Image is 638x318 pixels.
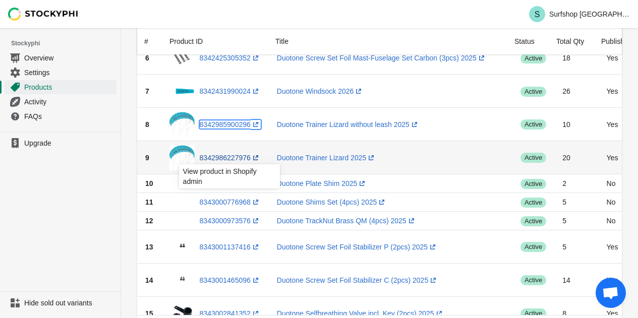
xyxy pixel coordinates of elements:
[529,6,545,22] span: Avatar with initials S
[11,38,121,48] span: Stockyphi
[554,75,598,108] td: 26
[144,36,149,46] div: #
[4,80,117,94] a: Products
[200,154,261,162] a: 8342986227976(opens a new window)
[145,154,149,162] span: 9
[161,28,267,54] div: Product ID
[24,111,114,121] span: FAQs
[169,79,195,104] img: Windsock_Turq.jpg
[596,278,626,308] a: Open chat
[145,54,149,62] span: 6
[200,217,261,225] a: 8343000973576(opens a new window)
[200,198,261,206] a: 8343000776968(opens a new window)
[554,230,598,264] td: 5
[145,198,153,206] span: 11
[554,264,598,297] td: 14
[520,53,546,63] span: active
[169,234,195,260] img: Screw-Set-Foil-Stabilizer-P_M6x16.png
[4,94,117,109] a: Activity
[277,154,376,162] a: Duotone Trainer Lizard 2025(opens a new window)
[520,153,546,163] span: active
[277,54,487,62] a: Duotone Screw Set Foil Mast-Fuselage Set Carbon (3pcs) 2025(opens a new window)
[24,97,114,107] span: Activity
[520,119,546,130] span: active
[548,28,593,54] div: Total Qty
[520,179,546,189] span: active
[145,87,149,95] span: 7
[145,120,149,129] span: 8
[200,87,261,95] a: 8342431990024(opens a new window)
[145,179,153,187] span: 10
[277,243,438,251] a: Duotone Screw Set Foil Stabilizer P (2pcs) 2025(opens a new window)
[277,198,387,206] a: Duotone Shims Set (4pcs) 2025(opens a new window)
[169,112,195,137] img: 44900-7098_2_43fb1b31-0011-4d52-be79-a0e77bad0e2e.jpg
[145,217,153,225] span: 12
[277,217,417,225] a: Duotone TrackNut Brass QM (4pcs) 2025(opens a new window)
[520,216,546,226] span: active
[277,179,368,187] a: Duotone Plate Shim 2025(opens a new window)
[200,309,261,317] a: 8343002841352(opens a new window)
[4,296,117,310] a: Hide sold out variants
[520,198,546,208] span: active
[169,268,195,293] img: Screw-Set-Foil-Stabilizer-C_M6x20.png
[4,136,117,150] a: Upgrade
[145,309,153,317] span: 15
[277,120,420,129] a: Duotone Trainer Lizard without leash 2025(opens a new window)
[554,174,598,193] td: 2
[200,243,261,251] a: 8343001137416(opens a new window)
[520,275,546,285] span: active
[520,87,546,97] span: active
[506,28,548,54] div: Status
[145,276,153,284] span: 14
[200,120,261,129] a: 8342985900296(opens a new window)
[145,243,153,251] span: 13
[24,68,114,78] span: Settings
[277,87,364,95] a: Duotone Windsock 2026(opens a new window)
[169,45,195,71] img: ScrewSet_CarbonMast_Fuselage_3M8.png
[554,41,598,75] td: 18
[4,50,117,65] a: Overview
[267,28,506,54] div: Title
[554,108,598,141] td: 10
[554,212,598,230] td: 5
[554,193,598,212] td: 5
[200,54,261,62] a: 8342425305352(opens a new window)
[24,298,114,308] span: Hide sold out variants
[277,309,444,317] a: Duotone Selfbreathing Valve incl. Key (2pcs) 2025(opens a new window)
[4,109,117,123] a: FAQs
[554,141,598,174] td: 20
[535,10,540,19] text: S
[24,53,114,63] span: Overview
[525,4,634,24] button: Avatar with initials SSurfshop [GEOGRAPHIC_DATA]
[8,8,79,21] img: Stockyphi
[24,82,114,92] span: Products
[277,276,438,284] a: Duotone Screw Set Foil Stabilizer C (2pcs) 2025(opens a new window)
[200,276,261,284] a: 8343001465096(opens a new window)
[169,145,195,170] img: 44900-7098_2.jpg
[549,10,630,18] p: Surfshop [GEOGRAPHIC_DATA]
[4,65,117,80] a: Settings
[24,138,114,148] span: Upgrade
[520,242,546,252] span: active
